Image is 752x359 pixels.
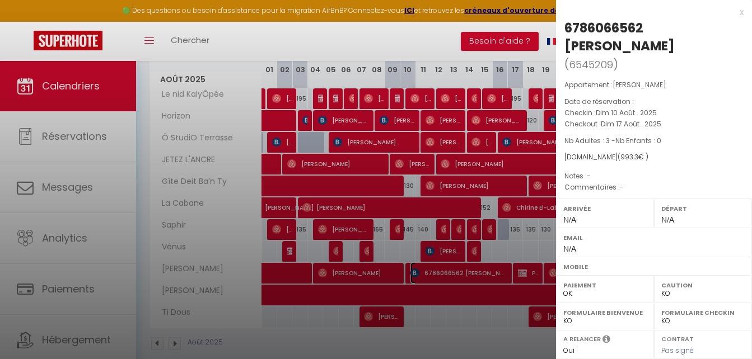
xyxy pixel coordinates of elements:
[563,261,745,272] label: Mobile
[615,136,661,145] span: Nb Enfants : 0
[563,232,745,243] label: Email
[564,152,744,163] div: [DOMAIN_NAME]
[564,56,618,72] span: ( )
[563,203,647,214] label: Arrivée
[596,108,657,117] span: Dim 10 Août . 2025
[563,215,576,224] span: N/A
[661,307,745,318] label: Formulaire Checkin
[564,136,661,145] span: Nb Adultes : 3 -
[564,96,744,107] p: Date de réservation :
[661,280,745,291] label: Caution
[661,215,674,224] span: N/A
[564,79,744,91] p: Appartement :
[620,152,638,162] span: 993.3
[587,171,591,181] span: -
[620,182,624,192] span: -
[564,182,744,193] p: Commentaires :
[564,19,744,55] div: 6786066562 [PERSON_NAME]
[563,244,576,253] span: N/A
[9,4,43,38] button: Ouvrir le widget de chat LiveChat
[564,107,744,119] p: Checkin :
[564,171,744,182] p: Notes :
[564,119,744,130] p: Checkout :
[569,58,613,72] span: 6545209
[563,307,647,318] label: Formulaire Bienvenue
[563,280,647,291] label: Paiement
[661,334,694,342] label: Contrat
[613,80,666,89] span: [PERSON_NAME]
[556,6,744,19] div: x
[602,334,610,347] i: Sélectionner OUI si vous souhaiter envoyer les séquences de messages post-checkout
[661,203,745,214] label: Départ
[563,334,601,344] label: A relancer
[661,346,694,355] span: Pas signé
[601,119,661,129] span: Dim 17 Août . 2025
[618,152,648,162] span: ( € )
